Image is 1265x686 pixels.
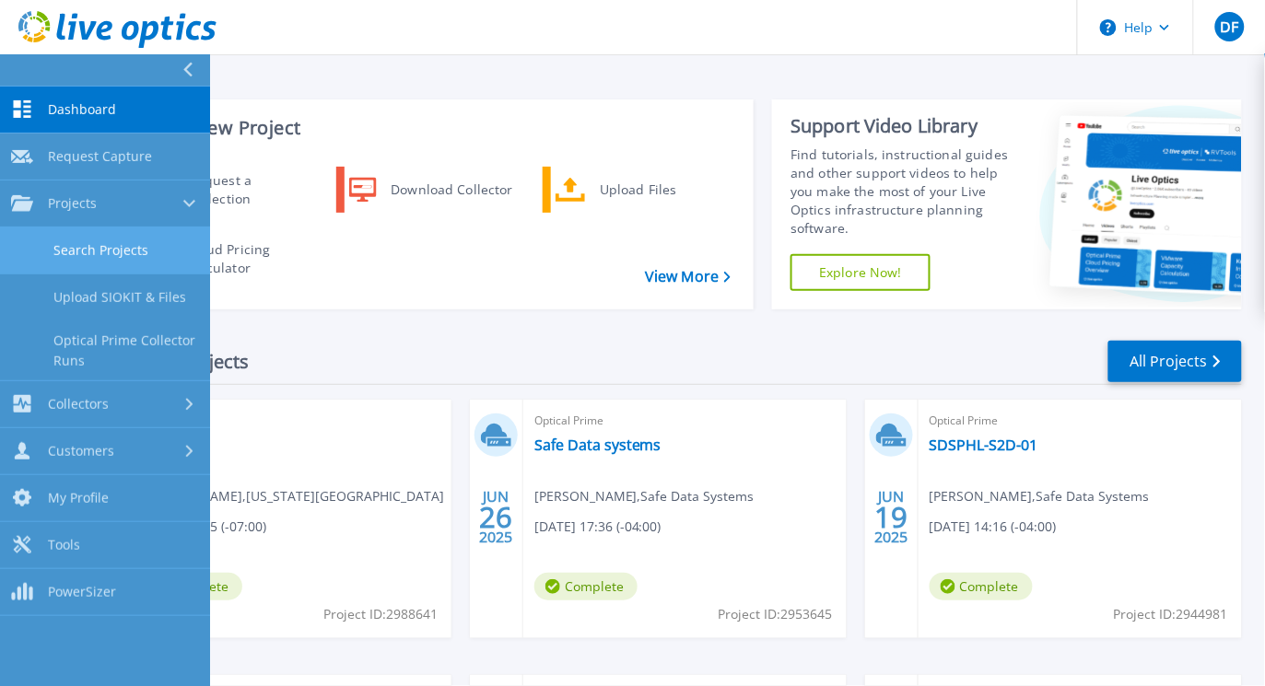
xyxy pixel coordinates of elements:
a: Explore Now! [791,254,931,291]
a: SDSPHL-S2D-01 [930,436,1038,454]
span: Customers [48,443,114,459]
span: Tools [48,537,80,553]
span: PowerSizer [48,584,116,600]
span: Project ID: 2988641 [323,604,438,624]
span: DF [1220,19,1238,34]
div: JUN 2025 [478,483,513,551]
span: [PERSON_NAME] , [US_STATE][GEOGRAPHIC_DATA] [139,486,444,506]
span: Dashboard [48,101,116,118]
span: Request Capture [48,148,152,165]
span: 26 [479,509,512,525]
span: Complete [930,573,1033,600]
span: [DATE] 17:36 (-04:00) [534,517,662,537]
span: Projects [48,195,97,212]
div: Request a Collection [180,171,314,208]
span: 19 [874,509,908,525]
span: [DATE] 14:16 (-04:00) [930,517,1057,537]
div: Upload Files [591,171,727,208]
div: Download Collector [381,171,521,208]
a: Download Collector [336,167,525,213]
a: Request a Collection [130,167,319,213]
span: [PERSON_NAME] , Safe Data Systems [534,486,755,506]
a: Safe Data systems [534,436,662,454]
span: Optical Prime [930,411,1231,431]
span: Project ID: 2953645 [719,604,833,624]
span: [PERSON_NAME] , Safe Data Systems [930,486,1150,506]
span: Optical Prime [534,411,836,431]
a: Cloud Pricing Calculator [130,236,319,282]
div: Find tutorials, instructional guides and other support videos to help you make the most of your L... [791,145,1025,238]
a: View More [645,268,731,285]
a: Upload Files [543,167,732,213]
span: My Profile [48,490,109,506]
span: Project ID: 2944981 [1114,604,1228,624]
div: Cloud Pricing Calculator [178,240,314,277]
h3: Start a New Project [131,118,730,138]
div: Support Video Library [791,114,1025,138]
span: Complete [534,573,638,600]
span: Collectors [48,396,109,413]
div: JUN 2025 [873,483,908,551]
a: All Projects [1108,341,1242,382]
span: Optical Prime [139,411,440,431]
